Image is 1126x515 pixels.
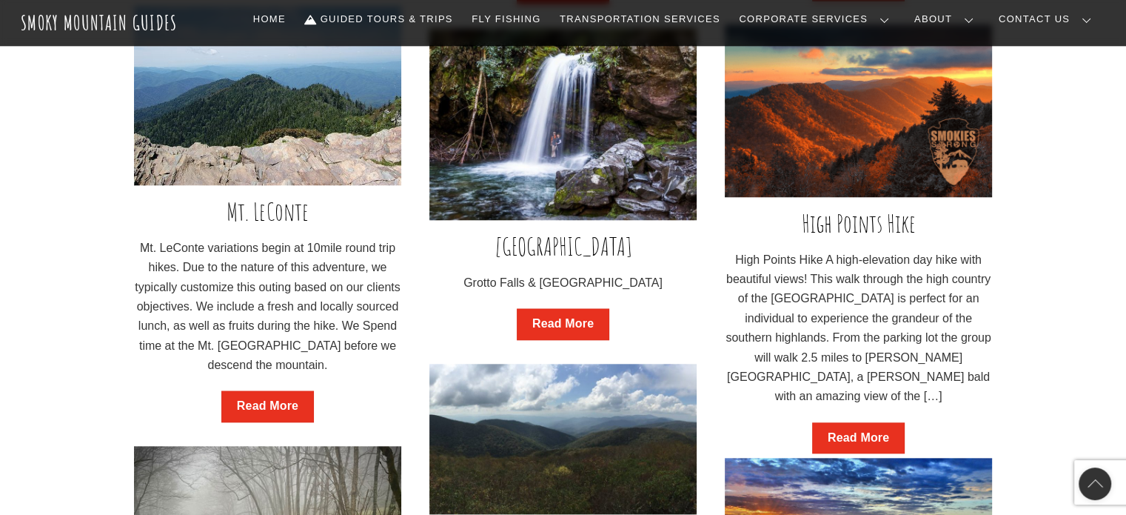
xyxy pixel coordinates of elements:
a: Guided Tours & Trips [299,4,459,35]
a: Read More [812,422,905,454]
a: Read More [221,391,314,422]
a: High Points Hike [802,207,916,239]
p: Mt. LeConte variations begin at 10mile round trip hikes. Due to the nature of this adventure, we ... [134,239,402,376]
img: image-asset [134,7,402,185]
a: Smoky Mountain Guides [21,10,178,35]
a: Home [247,4,292,35]
a: Contact Us [993,4,1103,35]
a: Read More [517,308,609,340]
a: [GEOGRAPHIC_DATA] [495,230,631,262]
img: 15380793_1228135673939022_175267225107074608_n-min [725,24,993,196]
p: High Points Hike A high-elevation day hike with beautiful views! This walk through the high count... [725,250,993,407]
a: Mt. LeConte [227,196,308,227]
img: IMG_2315-min [429,364,697,514]
a: Transportation Services [554,4,725,35]
img: 17482497376_a6df900622_b-min [429,28,697,220]
p: Grotto Falls & [GEOGRAPHIC_DATA] [429,273,697,293]
a: Fly Fishing [466,4,546,35]
a: About [908,4,985,35]
a: Corporate Services [733,4,901,35]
